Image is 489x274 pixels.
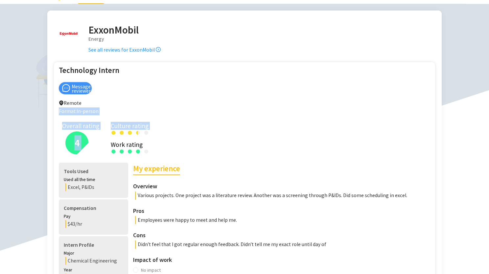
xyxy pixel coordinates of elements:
[62,124,99,128] div: Overall rating
[135,147,141,155] div: ●
[62,84,70,92] span: message
[64,168,123,175] h4: Tools Used
[135,128,141,136] div: ●
[59,101,64,105] span: environment
[135,216,432,224] p: Employees were happy to meet and help me.
[75,220,82,227] span: /hr
[64,176,123,183] div: Used all the time
[72,84,91,93] span: Message reviewer
[119,128,125,136] div: ●
[88,22,161,38] h2: ExxonMobil
[111,142,422,147] div: Work rating
[111,147,116,155] div: ●
[144,128,149,136] div: ●
[133,182,432,191] h3: Overview
[133,206,432,216] h3: Pros
[133,255,432,264] h3: Impact of work
[64,266,123,274] div: Year
[88,47,161,53] a: See all reviews for ExxonMobil right-circle
[59,99,81,107] span: Remote
[64,204,123,212] h4: Compensation
[111,128,116,136] div: ●
[65,183,123,191] div: Excel, P&IDs
[59,65,119,75] h2: Technology Intern
[64,250,123,257] div: Major
[59,108,99,114] span: Format: In-person
[127,147,133,155] div: ●
[127,128,133,136] div: ●
[88,35,161,43] div: Energy
[57,22,80,45] img: Company Logo
[65,257,123,265] div: Chemical Engineering
[133,231,432,240] h3: Cons
[133,163,180,175] h2: My experience
[75,135,80,150] h2: 4
[68,220,70,227] span: $
[111,124,422,128] div: Culture rating
[64,213,123,220] div: Pay
[144,147,149,155] div: ●
[156,47,161,52] span: right-circle
[64,241,123,249] h4: Intern Profile
[119,147,125,155] div: ●
[135,192,432,199] p: Various projects. One project was a literature review. Another was a screening through P&IDs. Did...
[135,128,138,136] div: ●
[68,220,75,227] span: 43
[135,240,432,248] p: Didn't feel that I got regular enough feedback. Didn't tell me my exact role until day of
